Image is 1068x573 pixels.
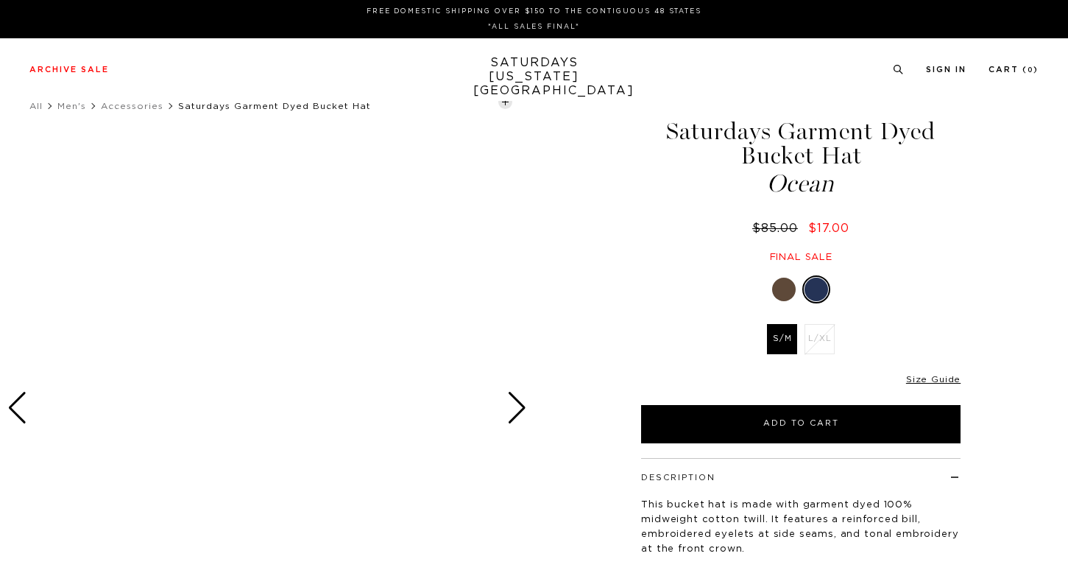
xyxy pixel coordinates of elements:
button: Add to Cart [641,405,961,443]
a: Archive Sale [29,66,109,74]
del: $85.00 [752,222,804,234]
p: This bucket hat is made with garment dyed 100% midweight cotton twill. It features a reinforced b... [641,498,961,557]
a: All [29,102,43,110]
small: 0 [1028,67,1033,74]
a: Accessories [101,102,163,110]
div: Next slide [507,392,527,424]
p: *ALL SALES FINAL* [35,21,1033,32]
a: Sign In [926,66,966,74]
span: Saturdays Garment Dyed Bucket Hat [178,102,371,110]
div: Previous slide [7,392,27,424]
h1: Saturdays Garment Dyed Bucket Hat [639,119,963,196]
a: SATURDAYS[US_STATE][GEOGRAPHIC_DATA] [473,56,595,98]
a: Size Guide [906,375,961,384]
div: Final sale [639,251,963,264]
a: Cart (0) [989,66,1039,74]
button: Description [641,474,715,482]
span: $17.00 [808,222,849,234]
span: Ocean [639,172,963,196]
p: FREE DOMESTIC SHIPPING OVER $150 TO THE CONTIGUOUS 48 STATES [35,6,1033,17]
label: S/M [767,324,797,354]
a: Men's [57,102,86,110]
